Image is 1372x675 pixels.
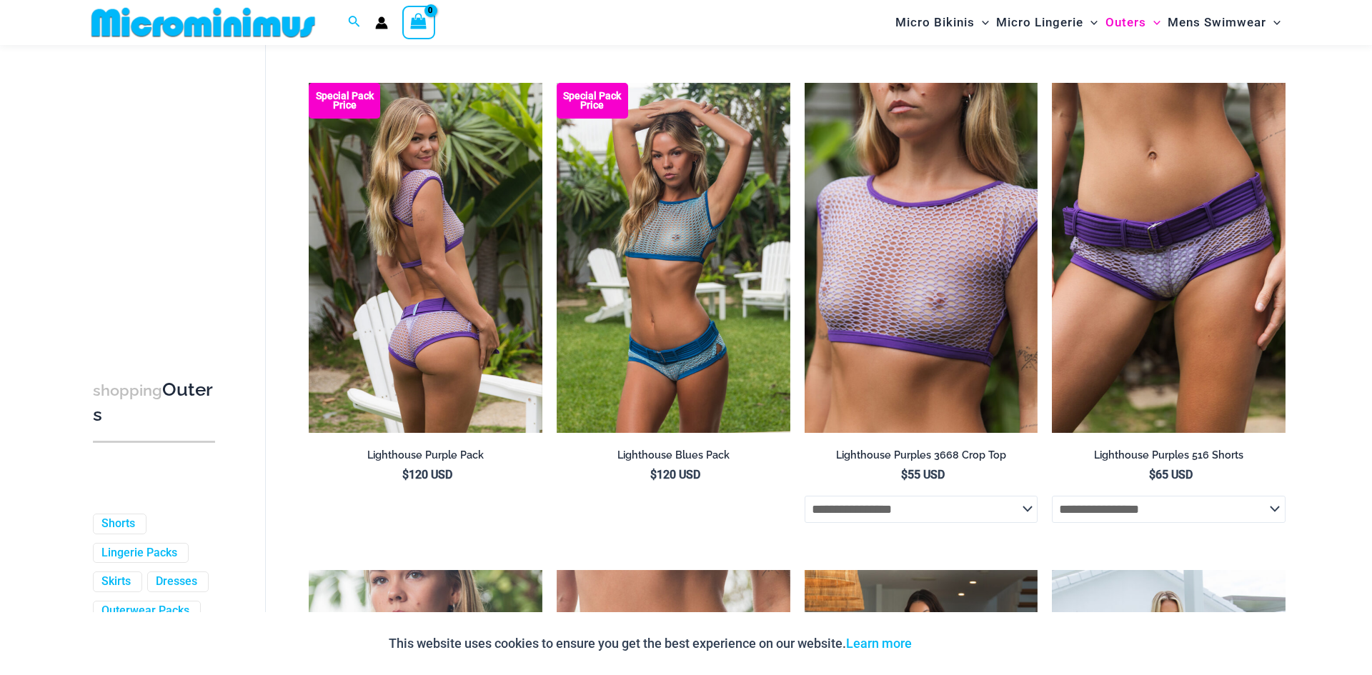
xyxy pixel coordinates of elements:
span: Menu Toggle [1083,4,1098,41]
a: Search icon link [348,14,361,31]
a: Micro LingerieMenu ToggleMenu Toggle [993,4,1101,41]
h2: Lighthouse Blues Pack [557,449,790,462]
a: Micro BikinisMenu ToggleMenu Toggle [892,4,993,41]
bdi: 65 USD [1149,468,1193,481]
a: Skirts [101,575,131,590]
a: Account icon link [375,16,388,29]
a: Lighthouse Blues Pack [557,449,790,467]
img: Lighthouse Purples 516 Short 01 [1052,83,1286,433]
span: shopping [93,381,162,399]
a: View Shopping Cart, empty [402,6,435,39]
nav: Site Navigation [890,2,1286,43]
a: Shorts [101,516,135,531]
bdi: 120 USD [402,468,452,481]
h3: Outers [93,378,215,427]
button: Accept [923,626,983,661]
h2: Lighthouse Purple Pack [309,449,542,462]
a: Lighthouse Purples 516 Shorts [1052,449,1286,467]
h2: Lighthouse Purples 516 Shorts [1052,449,1286,462]
a: Lighthouse Blues 3668 Crop Top 516 Short 03 Lighthouse Blues 3668 Crop Top 516 Short 04Lighthouse... [557,83,790,433]
span: Mens Swimwear [1168,4,1266,41]
span: Micro Lingerie [996,4,1083,41]
a: Dresses [156,575,197,590]
span: Menu Toggle [1146,4,1160,41]
a: OutersMenu ToggleMenu Toggle [1102,4,1164,41]
bdi: 55 USD [901,468,945,481]
a: Mens SwimwearMenu ToggleMenu Toggle [1164,4,1284,41]
bdi: 120 USD [650,468,700,481]
h2: Lighthouse Purples 3668 Crop Top [805,449,1038,462]
span: $ [1149,468,1155,481]
img: Lighthouse Blues 3668 Crop Top 516 Short 03 [557,83,790,433]
img: MM SHOP LOGO FLAT [86,6,321,39]
p: This website uses cookies to ensure you get the best experience on our website. [389,633,912,654]
span: Micro Bikinis [895,4,975,41]
a: Lighthouse Purples 3668 Crop Top 516 Short 11 Lighthouse Purples 3668 Crop Top 516 Short 09Lighth... [309,83,542,433]
span: $ [650,468,657,481]
img: Lighthouse Purples 3668 Crop Top 516 Short 09 [309,83,542,433]
a: Lighthouse Purples 3668 Crop Top [805,449,1038,467]
img: Lighthouse Purples 3668 Crop Top 01 [805,83,1038,433]
a: Lighthouse Purples 3668 Crop Top 01Lighthouse Purples 3668 Crop Top 516 Short 02Lighthouse Purple... [805,83,1038,433]
span: $ [901,468,908,481]
a: Lighthouse Purple Pack [309,449,542,467]
a: Lighthouse Purples 516 Short 01Lighthouse Purples 3668 Crop Top 516 Short 01Lighthouse Purples 36... [1052,83,1286,433]
a: Outerwear Packs [101,604,189,619]
span: Outers [1105,4,1146,41]
a: Learn more [846,636,912,651]
span: Menu Toggle [1266,4,1281,41]
b: Special Pack Price [309,91,380,110]
a: Lingerie Packs [101,546,177,561]
b: Special Pack Price [557,91,628,110]
span: Menu Toggle [975,4,989,41]
iframe: TrustedSite Certified [93,48,222,334]
span: $ [402,468,409,481]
